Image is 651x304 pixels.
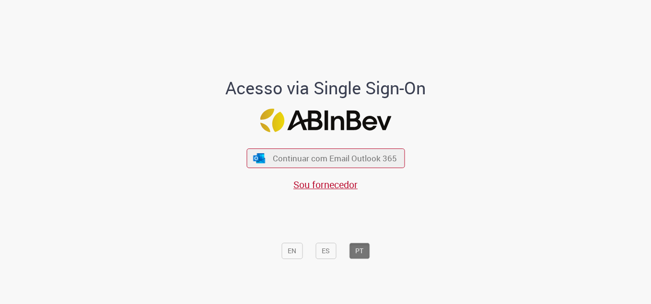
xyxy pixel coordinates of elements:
button: ES [315,243,336,259]
h1: Acesso via Single Sign-On [193,79,459,98]
button: ícone Azure/Microsoft 360 Continuar com Email Outlook 365 [246,148,405,168]
a: Sou fornecedor [293,179,358,191]
span: Continuar com Email Outlook 365 [273,153,397,164]
button: EN [281,243,302,259]
button: PT [349,243,370,259]
img: Logo ABInBev [260,109,391,133]
img: ícone Azure/Microsoft 360 [253,153,266,163]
